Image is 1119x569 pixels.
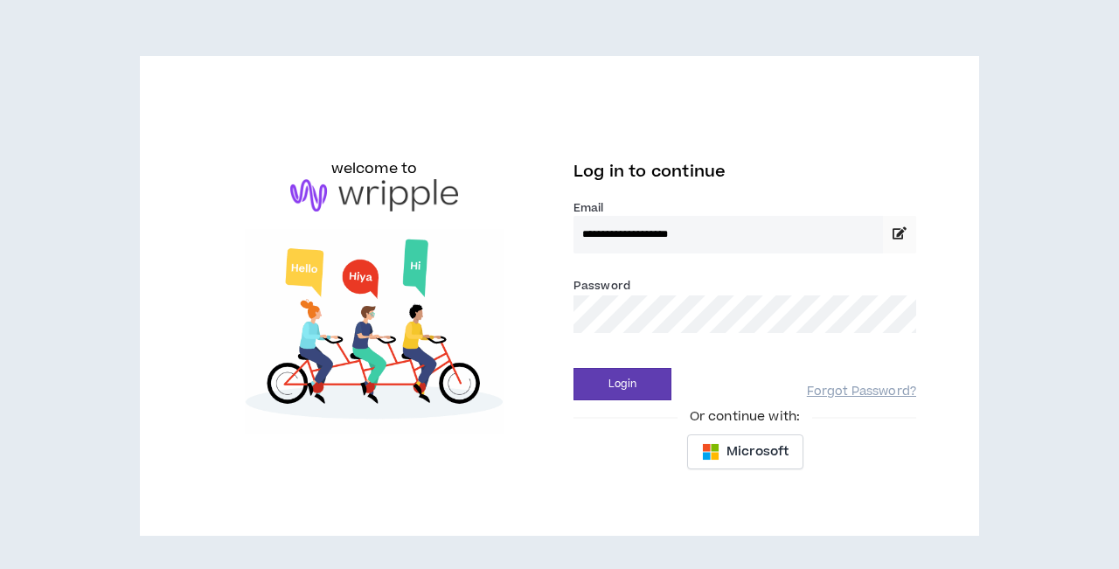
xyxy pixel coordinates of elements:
[573,278,630,294] label: Password
[331,158,418,179] h6: welcome to
[573,161,726,183] span: Log in to continue
[573,200,916,216] label: Email
[290,179,458,212] img: logo-brand.png
[726,442,789,461] span: Microsoft
[807,384,916,400] a: Forgot Password?
[678,407,812,427] span: Or continue with:
[573,368,671,400] button: Login
[687,434,803,469] button: Microsoft
[203,229,546,434] img: Welcome to Wripple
